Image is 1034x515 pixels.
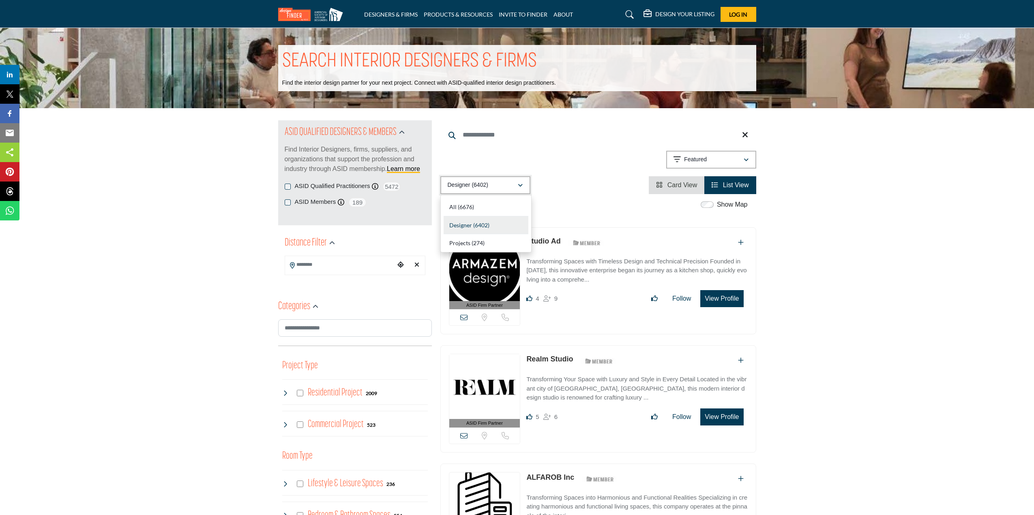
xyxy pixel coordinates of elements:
button: Room Type [282,449,313,464]
li: Card View [649,176,704,194]
button: Featured [666,151,756,169]
b: (274) [472,239,485,246]
a: Add To List [738,239,744,246]
span: 9 [554,295,558,302]
div: Followers [543,294,558,303]
div: 236 Results For Lifestyle & Leisure Spaces [386,480,395,487]
a: Realm Studio [526,355,573,363]
span: Designer [449,222,472,229]
a: ASID Firm Partner [449,236,520,310]
span: Card View [667,182,697,188]
a: PRODUCTS & RESOURCES [424,11,493,18]
h4: Lifestyle & Leisure Spaces: Lifestyle & Leisure Spaces [308,477,383,491]
div: Designer (6402) [440,195,532,252]
a: INVITE TO FINDER [499,11,547,18]
i: Likes [526,295,532,301]
p: Transforming Spaces with Timeless Design and Technical Precision Founded in [DATE], this innovati... [526,257,747,284]
p: Studio Ad [526,236,560,247]
b: 2009 [366,391,377,396]
button: View Profile [700,408,743,425]
a: ABOUT [553,11,573,18]
input: Search Category [278,319,432,337]
h4: Commercial Project: Involve the design, construction, or renovation of spaces used for business p... [308,417,364,432]
i: Likes [526,414,532,420]
button: Like listing [646,291,663,307]
h1: SEARCH INTERIOR DESIGNERS & FIRMS [282,49,537,74]
img: Realm Studio [449,354,520,419]
input: Select Lifestyle & Leisure Spaces checkbox [297,481,303,487]
button: View Profile [700,290,743,307]
img: ASID Members Badge Icon [568,238,605,248]
a: ASID Firm Partner [449,354,520,427]
img: Studio Ad [449,236,520,301]
a: Studio Ad [526,237,560,245]
button: Project Type [282,358,318,374]
p: Find the interior design partner for your next project. Connect with ASID-qualified interior desi... [282,79,556,87]
span: ASID Firm Partner [466,302,503,309]
img: ASID Members Badge Icon [582,474,618,484]
h2: ASID QUALIFIED DESIGNERS & MEMBERS [285,125,397,140]
a: Transforming Spaces with Timeless Design and Technical Precision Founded in [DATE], this innovati... [526,252,747,284]
label: ASID Qualified Practitioners [295,182,370,191]
h2: Distance Filter [285,236,327,250]
a: View List [712,182,749,188]
p: Find Interior Designers, firms, suppliers, and organizations that support the profession and indu... [285,145,425,174]
div: Followers [543,412,558,422]
span: 5 [536,413,539,420]
span: 5472 [382,182,401,192]
p: ALFAROB Inc [526,472,574,483]
span: 4 [536,295,539,302]
a: Learn more [387,165,420,172]
button: Follow [667,291,696,307]
a: Search [618,8,639,21]
label: Show Map [717,200,748,209]
div: Clear search location [411,256,423,274]
div: 523 Results For Commercial Project [367,421,375,428]
b: 236 [386,481,395,487]
span: List View [723,182,749,188]
p: Featured [684,156,707,164]
div: DESIGN YOUR LISTING [644,10,714,19]
h4: Residential Project: Types of projects range from simple residential renovations to highly comple... [308,386,363,400]
a: View Card [656,182,697,188]
span: Log In [729,11,747,18]
button: Designer (6402) [440,176,530,194]
img: Site Logo [278,8,347,21]
b: (6402) [473,222,489,229]
p: Transforming Your Space with Luxury and Style in Every Detail Located in the vibrant city of [GEO... [526,375,747,402]
input: ASID Members checkbox [285,199,291,205]
input: Search Location [285,257,395,273]
a: Add To List [738,357,744,364]
h2: Categories [278,299,310,314]
a: Add To List [738,475,744,482]
span: 189 [348,197,367,207]
img: ASID Members Badge Icon [581,356,617,366]
span: ASID Firm Partner [466,420,503,427]
div: Choose your current location [395,256,407,274]
button: Follow [667,409,696,425]
input: Select Residential Project checkbox [297,390,303,396]
input: ASID Qualified Practitioners checkbox [285,184,291,190]
span: Projects [449,239,470,246]
a: ALFAROB Inc [526,473,574,481]
b: 523 [367,422,375,428]
p: Designer (6402) [448,181,488,189]
input: Select Commercial Project checkbox [297,421,303,428]
h5: DESIGN YOUR LISTING [655,11,714,18]
a: Transforming Your Space with Luxury and Style in Every Detail Located in the vibrant city of [GEO... [526,370,747,402]
span: All [449,203,457,210]
input: Search Keyword [440,125,756,145]
button: Log In [721,7,756,22]
a: DESIGNERS & FIRMS [364,11,418,18]
span: 6 [554,413,558,420]
label: ASID Members [295,197,336,207]
button: Like listing [646,409,663,425]
li: List View [704,176,756,194]
p: Realm Studio [526,354,573,365]
b: (6676) [458,203,474,210]
div: 2009 Results For Residential Project [366,389,377,397]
